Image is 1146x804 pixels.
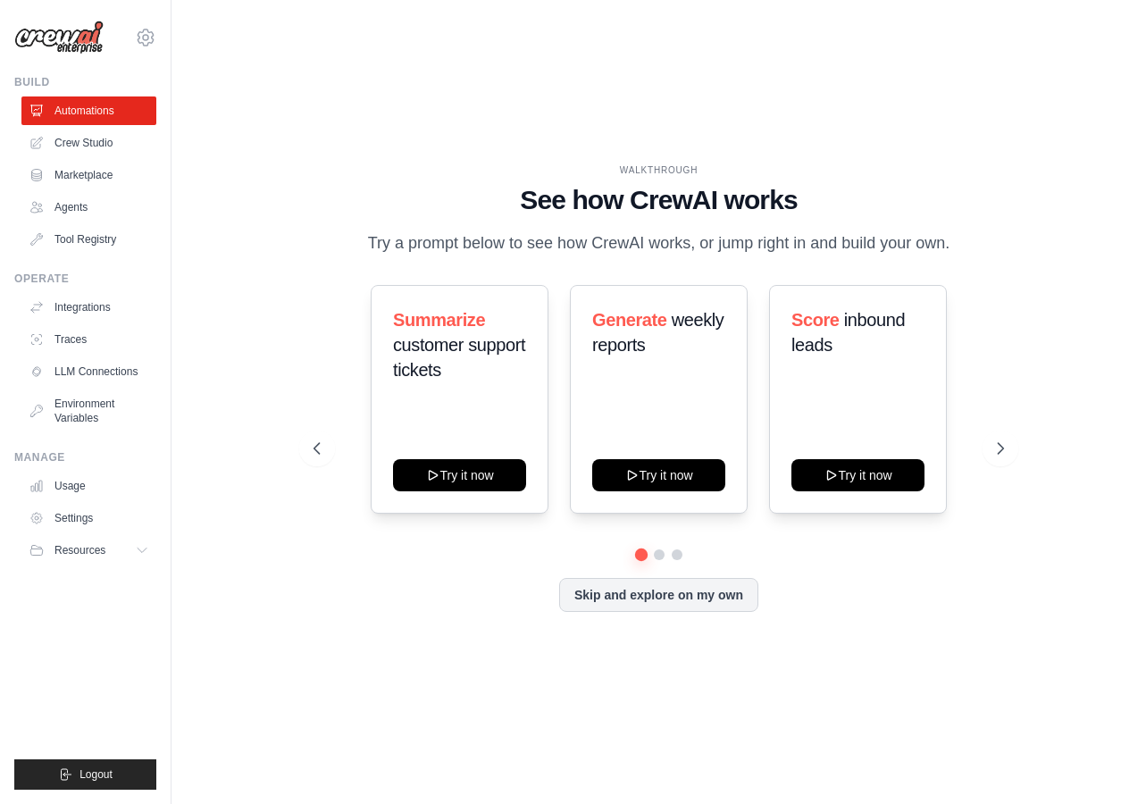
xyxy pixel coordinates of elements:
button: Try it now [592,459,725,491]
div: WALKTHROUGH [314,163,1005,177]
button: Skip and explore on my own [559,578,758,612]
a: Marketplace [21,161,156,189]
p: Try a prompt below to see how CrewAI works, or jump right in and build your own. [359,230,959,256]
img: Logo [14,21,104,54]
h1: See how CrewAI works [314,184,1005,216]
div: Manage [14,450,156,465]
span: Score [791,310,840,330]
span: Summarize [393,310,485,330]
span: customer support tickets [393,335,525,380]
span: Logout [79,767,113,782]
button: Resources [21,536,156,565]
a: Usage [21,472,156,500]
a: Crew Studio [21,129,156,157]
div: Build [14,75,156,89]
button: Try it now [393,459,526,491]
span: weekly reports [592,310,724,355]
div: Operate [14,272,156,286]
a: Automations [21,96,156,125]
span: Generate [592,310,667,330]
button: Logout [14,759,156,790]
a: LLM Connections [21,357,156,386]
a: Tool Registry [21,225,156,254]
a: Environment Variables [21,389,156,432]
span: inbound leads [791,310,905,355]
a: Agents [21,193,156,222]
button: Try it now [791,459,924,491]
a: Integrations [21,293,156,322]
a: Traces [21,325,156,354]
a: Settings [21,504,156,532]
span: Resources [54,543,105,557]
